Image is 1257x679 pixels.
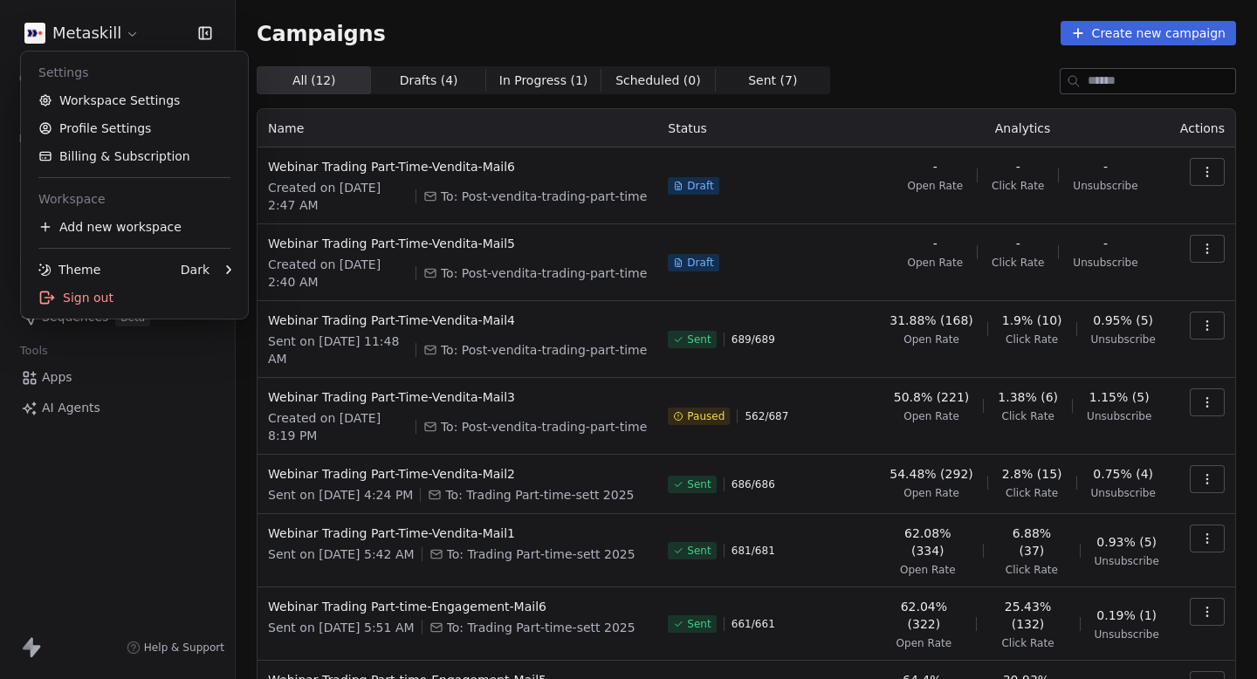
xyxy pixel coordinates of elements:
span: Open Rate [907,256,963,270]
th: Status [657,109,876,147]
span: Webinar Trading Part-Time-Vendita-Mail6 [268,158,647,175]
span: To: Trading Part-time-sett 2025 [447,619,635,636]
th: Actions [1170,109,1235,147]
span: 54.48% (292) [890,465,972,483]
span: 0.19% (1) [1096,607,1157,624]
div: Theme [38,261,100,278]
span: 689 / 689 [732,333,775,346]
span: Sent ( 7 ) [748,72,797,90]
span: Paused [687,409,725,423]
span: - [933,235,938,252]
span: Campaigns [257,21,386,45]
span: Created on [DATE] 8:19 PM [268,409,409,444]
span: Help & Support [144,641,224,655]
a: Billing & Subscription [28,142,241,170]
span: Marketing [11,126,83,152]
span: To: Trading Part-time-sett 2025 [445,486,634,504]
span: Sales [12,247,58,273]
span: Sent on [DATE] 5:51 AM [268,619,415,636]
span: Webinar Trading Part-Time-Vendita-Mail1 [268,525,647,542]
span: Open Rate [903,409,959,423]
span: Unsubscribe [1095,628,1159,641]
span: To: Post-vendita-trading-part-time [441,188,647,205]
span: 6.88% (37) [998,525,1065,559]
span: - [1103,158,1108,175]
span: Contacts [11,65,77,92]
div: Add new workspace [28,213,241,241]
span: Unsubscribe [1087,409,1151,423]
div: Settings [28,58,241,86]
span: Webinar Trading Part-Time-Vendita-Mail5 [268,235,647,252]
span: Sent on [DATE] 11:48 AM [268,333,409,367]
span: Open Rate [907,179,963,193]
span: 681 / 681 [732,544,775,558]
a: Workspace Settings [28,86,241,114]
span: Sent [687,617,711,631]
span: Apps [42,368,72,387]
span: Webinar Trading Part-time-Engagement-Mail6 [268,598,647,615]
span: 0.75% (4) [1093,465,1153,483]
span: Unsubscribe [1091,486,1156,500]
span: Click Rate [992,256,1044,270]
span: Drafts ( 4 ) [400,72,458,90]
span: 1.38% (6) [998,388,1058,406]
span: 1.9% (10) [1002,312,1062,329]
img: AVATAR%20METASKILL%20-%20Colori%20Positivo.png [24,23,45,44]
span: Created on [DATE] 2:47 AM [268,179,409,214]
th: Name [258,109,657,147]
span: 31.88% (168) [890,312,972,329]
span: Metaskill [52,22,121,45]
span: Open Rate [896,636,952,650]
span: Click Rate [1002,409,1054,423]
span: Click Rate [992,179,1044,193]
span: 0.95% (5) [1093,312,1153,329]
span: Sent on [DATE] 5:42 AM [268,545,415,563]
span: - [1103,235,1108,252]
span: Click Rate [1006,333,1058,346]
div: Workspace [28,185,241,213]
span: To: Post-vendita-trading-part-time [441,418,647,436]
span: - [1016,158,1020,175]
span: 50.8% (221) [894,388,970,406]
span: Webinar Trading Part-Time-Vendita-Mail4 [268,312,647,329]
span: In Progress ( 1 ) [499,72,588,90]
span: Sent [687,333,711,346]
span: Sent on [DATE] 4:24 PM [268,486,413,504]
th: Analytics [876,109,1170,147]
span: Click Rate [1001,636,1054,650]
span: 25.43% (132) [990,598,1065,633]
span: AI Agents [42,399,100,417]
span: Sent [687,544,711,558]
span: 2.8% (15) [1002,465,1062,483]
button: Create new campaign [1061,21,1236,45]
span: Unsubscribe [1095,554,1159,568]
span: Webinar Trading Part-Time-Vendita-Mail3 [268,388,647,406]
div: Dark [181,261,209,278]
span: Webinar Trading Part-Time-Vendita-Mail2 [268,465,647,483]
span: Open Rate [900,563,956,577]
span: - [933,158,938,175]
span: Unsubscribe [1091,333,1156,346]
a: Profile Settings [28,114,241,142]
span: - [1016,235,1020,252]
span: Created on [DATE] 2:40 AM [268,256,409,291]
span: 661 / 661 [732,617,775,631]
span: Sent [687,477,711,491]
span: Open Rate [903,333,959,346]
span: 0.93% (5) [1096,533,1157,551]
span: Click Rate [1006,563,1058,577]
span: To: Post-vendita-trading-part-time [441,341,647,359]
span: Unsubscribe [1073,179,1137,193]
span: 686 / 686 [732,477,775,491]
span: Open Rate [903,486,959,500]
span: 62.04% (322) [886,598,961,633]
div: Sign out [28,284,241,312]
span: To: Trading Part-time-sett 2025 [447,545,635,563]
span: Tools [12,338,55,364]
span: Draft [687,256,713,270]
span: 62.08% (334) [886,525,969,559]
span: 562 / 687 [745,409,788,423]
span: To: Post-vendita-trading-part-time [441,264,647,282]
span: Unsubscribe [1073,256,1137,270]
span: Scheduled ( 0 ) [615,72,701,90]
